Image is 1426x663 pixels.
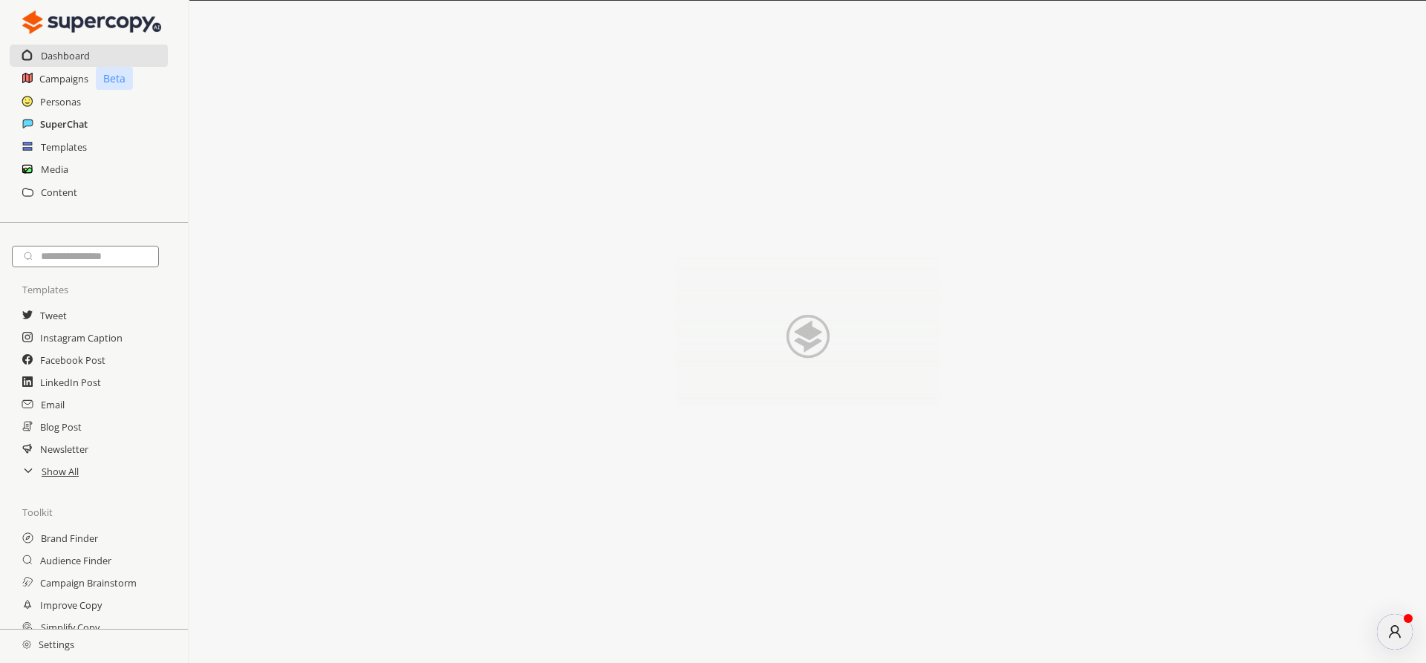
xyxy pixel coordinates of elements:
a: Newsletter [40,438,88,460]
a: Tweet [40,304,67,327]
a: Brand Finder [41,527,98,549]
a: Media [41,158,68,180]
a: Campaigns [39,68,88,90]
a: Audience Finder [40,549,111,572]
a: Show All [42,460,79,483]
a: Instagram Caption [40,327,123,349]
a: LinkedIn Post [40,371,101,393]
img: Close [22,7,161,37]
button: atlas-launcher [1377,614,1413,650]
div: atlas-message-author-avatar [1377,614,1413,650]
a: Facebook Post [40,349,105,371]
p: Beta [96,67,133,90]
img: Close [22,640,31,649]
img: Close [645,258,971,407]
a: Blog Post [40,416,82,438]
a: Personas [40,91,81,113]
a: Content [41,181,77,203]
a: Dashboard [41,45,90,67]
a: Templates [41,136,87,158]
a: Simplify Copy [41,616,100,638]
a: Email [41,393,65,416]
a: Improve Copy [40,594,102,616]
a: SuperChat [40,113,88,135]
a: Campaign Brainstorm [40,572,137,594]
